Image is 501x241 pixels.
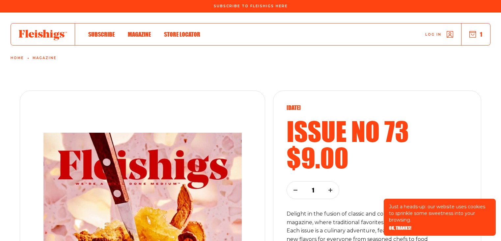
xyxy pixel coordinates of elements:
h2: $9.00 [287,144,468,171]
span: Magazine [128,31,151,38]
span: Log in [425,32,441,37]
p: [DATE] [287,104,468,111]
p: 1 [309,187,317,194]
span: Subscribe [88,31,115,38]
span: Subscribe To Fleishigs Here [214,4,288,8]
p: Just a heads-up: our website uses cookies to sprinkle some sweetness into your browsing. [389,203,490,223]
a: Store locator [164,30,200,39]
h2: Issue no 73 [287,118,468,144]
a: Magazine [128,30,151,39]
a: Subscribe [88,30,115,39]
button: OK, THANKS! [389,226,411,230]
a: Subscribe To Fleishigs Here [212,4,289,8]
button: 1 [469,31,482,38]
a: Log in [425,31,453,38]
span: Store locator [164,31,200,38]
a: Home [11,56,24,60]
a: Magazine [33,56,56,60]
